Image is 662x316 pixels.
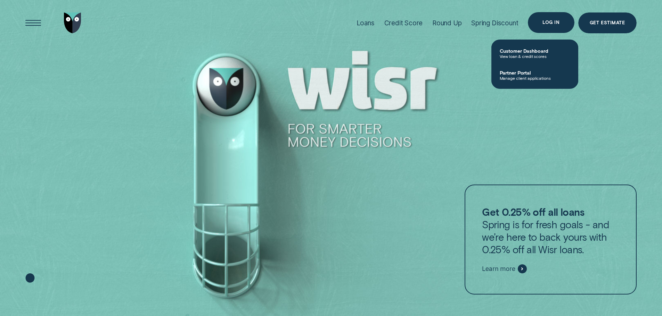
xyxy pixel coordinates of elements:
[542,20,559,25] div: Log in
[23,12,44,33] button: Open Menu
[64,12,81,33] img: Wisr
[491,42,578,64] a: Customer DashboardView loan & credit scores
[482,206,584,218] strong: Get 0.25% off all loans
[465,185,636,295] a: Get 0.25% off all loansSpring is for fresh goals - and we’re here to back yours with 0.25% off al...
[432,19,462,27] div: Round Up
[491,64,578,86] a: Partner PortalManage client applications
[500,70,570,76] span: Partner Portal
[500,48,570,54] span: Customer Dashboard
[528,12,574,33] button: Log in
[357,19,375,27] div: Loans
[482,265,515,273] span: Learn more
[384,19,423,27] div: Credit Score
[578,12,637,33] a: Get Estimate
[500,54,570,59] span: View loan & credit scores
[500,76,570,80] span: Manage client applications
[482,206,619,256] p: Spring is for fresh goals - and we’re here to back yours with 0.25% off all Wisr loans.
[471,19,518,27] div: Spring Discount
